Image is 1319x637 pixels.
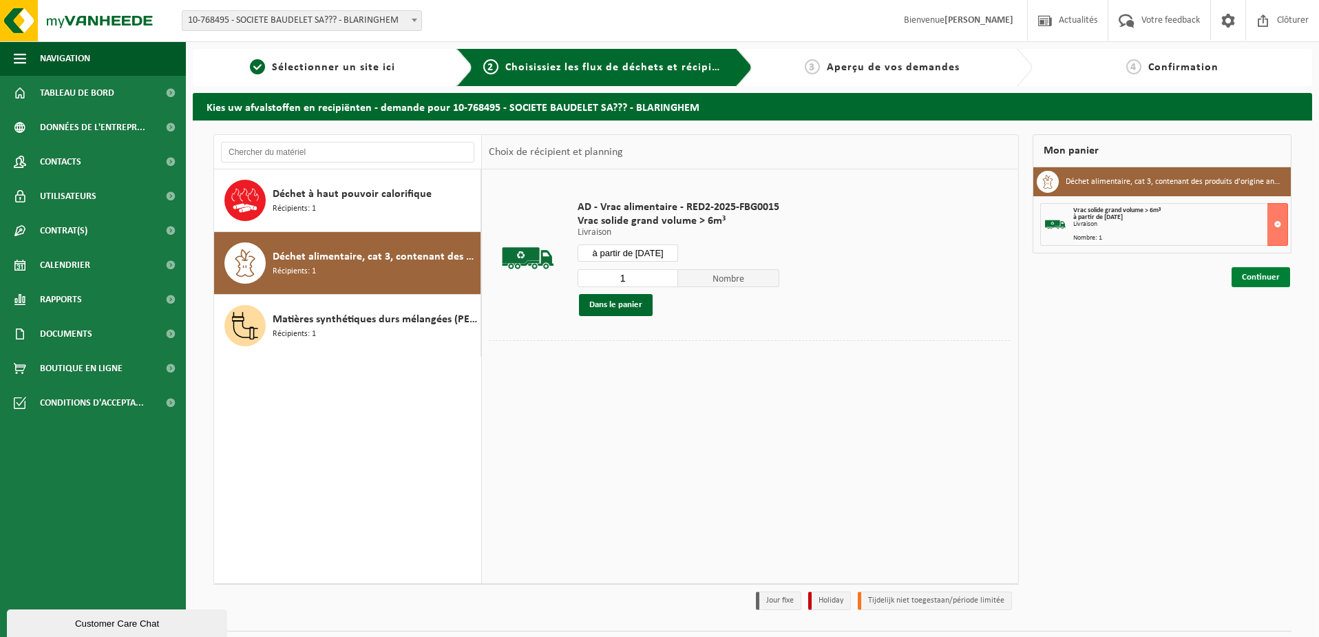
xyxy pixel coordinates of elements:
span: Vrac solide grand volume > 6m³ [1073,207,1161,214]
li: Holiday [808,592,851,610]
span: Tableau de bord [40,76,114,110]
strong: [PERSON_NAME] [945,15,1013,25]
span: 3 [805,59,820,74]
h3: Déchet alimentaire, cat 3, contenant des produits d'origine animale, emballage synthétique [1066,171,1281,193]
span: Contrat(s) [40,213,87,248]
li: Jour fixe [756,592,801,610]
div: Livraison [1073,221,1288,228]
span: 4 [1126,59,1141,74]
div: Mon panier [1033,134,1292,167]
span: Confirmation [1148,62,1218,73]
button: Matières synthétiques durs mélangées (PE et PP), recyclables (industriel) Récipients: 1 [214,295,481,357]
input: Chercher du matériel [221,142,474,163]
a: 1Sélectionner un site ici [200,59,445,76]
input: Sélectionnez date [578,244,679,262]
iframe: chat widget [7,607,230,637]
p: Livraison [578,228,779,238]
span: Boutique en ligne [40,351,123,386]
span: 10-768495 - SOCIETE BAUDELET SA??? - BLARINGHEM [182,10,422,31]
li: Tijdelijk niet toegestaan/période limitée [858,592,1012,610]
div: Nombre: 1 [1073,235,1288,242]
span: Calendrier [40,248,90,282]
button: Déchet à haut pouvoir calorifique Récipients: 1 [214,169,481,232]
h2: Kies uw afvalstoffen en recipiënten - demande pour 10-768495 - SOCIETE BAUDELET SA??? - BLARINGHEM [193,93,1312,120]
span: Nombre [678,269,779,287]
a: Continuer [1232,267,1290,287]
span: Déchet à haut pouvoir calorifique [273,186,432,202]
span: Récipients: 1 [273,265,316,278]
span: Sélectionner un site ici [272,62,395,73]
span: Aperçu de vos demandes [827,62,960,73]
span: Utilisateurs [40,179,96,213]
span: Données de l'entrepr... [40,110,145,145]
div: Choix de récipient et planning [482,135,630,169]
button: Déchet alimentaire, cat 3, contenant des produits d'origine animale, emballage synthétique Récipi... [214,232,481,295]
span: Navigation [40,41,90,76]
span: Récipients: 1 [273,202,316,216]
span: AD - Vrac alimentaire - RED2-2025-FBG0015 [578,200,779,214]
strong: à partir de [DATE] [1073,213,1123,221]
span: 2 [483,59,498,74]
span: Matières synthétiques durs mélangées (PE et PP), recyclables (industriel) [273,311,477,328]
span: 1 [250,59,265,74]
span: Choisissiez les flux de déchets et récipients [505,62,735,73]
span: Récipients: 1 [273,328,316,341]
span: Rapports [40,282,82,317]
span: Contacts [40,145,81,179]
button: Dans le panier [579,294,653,316]
span: Déchet alimentaire, cat 3, contenant des produits d'origine animale, emballage synthétique [273,249,477,265]
span: Conditions d'accepta... [40,386,144,420]
span: Documents [40,317,92,351]
span: 10-768495 - SOCIETE BAUDELET SA??? - BLARINGHEM [182,11,421,30]
span: Vrac solide grand volume > 6m³ [578,214,779,228]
